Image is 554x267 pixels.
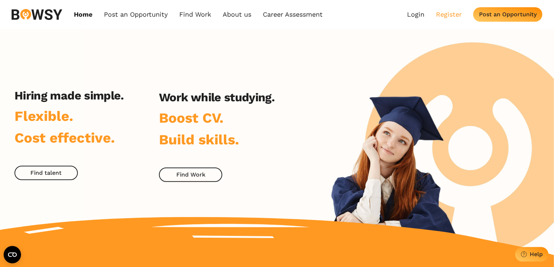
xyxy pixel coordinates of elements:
div: Post an Opportunity [479,11,537,18]
button: Open CMP widget [4,246,21,263]
span: Cost effective. [14,130,115,146]
div: Help [530,251,543,258]
img: svg%3e [12,9,62,20]
h2: Work while studying. [159,90,274,104]
button: Find talent [14,166,78,180]
button: Post an Opportunity [473,7,542,22]
a: Register [436,10,462,18]
span: Flexible. [14,108,73,124]
div: Find talent [31,169,62,176]
a: Home [74,10,92,18]
button: Help [515,247,549,262]
div: Find Work [176,171,205,178]
span: Build skills. [159,131,239,148]
button: Find Work [159,168,222,182]
h2: Hiring made simple. [14,89,124,102]
span: Boost CV. [159,110,223,126]
a: Career Assessment [263,10,323,18]
a: Login [407,10,424,18]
